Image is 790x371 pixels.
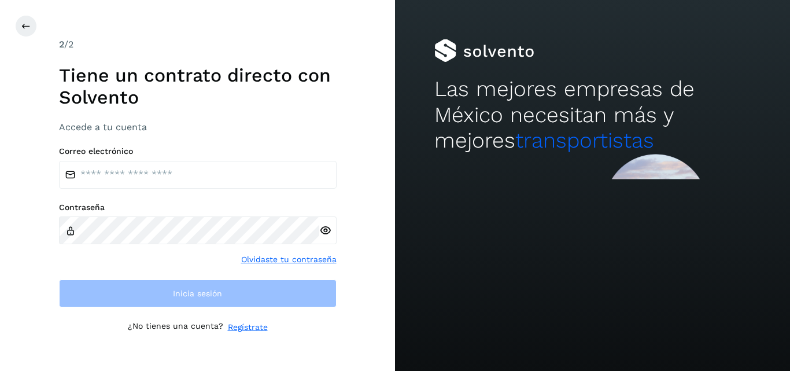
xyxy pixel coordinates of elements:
[515,128,654,153] span: transportistas
[59,122,337,133] h3: Accede a tu cuenta
[59,38,337,52] div: /2
[228,321,268,333] a: Regístrate
[59,39,64,50] span: 2
[59,64,337,109] h1: Tiene un contrato directo con Solvento
[59,280,337,307] button: Inicia sesión
[128,321,223,333] p: ¿No tienes una cuenta?
[59,203,337,212] label: Contraseña
[59,146,337,156] label: Correo electrónico
[434,76,750,153] h2: Las mejores empresas de México necesitan más y mejores
[241,254,337,266] a: Olvidaste tu contraseña
[173,289,222,297] span: Inicia sesión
